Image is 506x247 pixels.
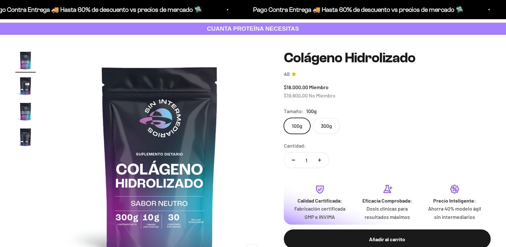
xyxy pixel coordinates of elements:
[15,127,36,149] button: Ir al artículo 4
[284,50,491,66] h1: Colágeno Hidrolizado
[433,197,476,204] strong: Precio Inteligente:
[309,84,329,90] span: Miembro
[15,127,36,147] img: Colágeno Hidrolizado
[284,84,308,90] span: $18.000,00
[306,107,317,115] span: 100g
[362,197,412,204] strong: Eficacia Comprobada:
[291,205,349,221] p: Fabricación certificada GMP e INVIMA
[309,92,336,98] span: No Miembro
[284,71,290,78] span: 4.8
[15,76,36,96] img: Colágeno Hidrolizado
[310,152,329,168] button: Aumentar cantidad
[284,92,308,98] span: $19.800,00
[284,152,303,168] button: Reducir cantidad
[15,101,36,122] img: Colágeno Hidrolizado
[15,50,36,71] img: Colágeno Hidrolizado
[15,50,36,73] button: Ir al artículo 1
[252,4,463,15] p: Pago Contra Entrega 🚚 Hasta 60% de descuento vs precios de mercado 🛸
[298,197,342,204] strong: Calidad Certificada:
[284,142,306,150] label: Cantidad:
[284,71,491,78] a: 4.84.8 de 5.0 estrellas
[284,107,304,115] legend: Tamaño:
[359,205,416,221] p: Dosis clínicas para resultados máximos
[426,205,483,221] p: Ahorra 40% modelo ágil sin intermediarios
[297,235,478,243] div: Añadir al carrito
[207,25,299,32] strong: CUANTA PROTEÍNA NECESITAS
[15,76,36,98] button: Ir al artículo 2
[15,101,36,124] button: Ir al artículo 3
